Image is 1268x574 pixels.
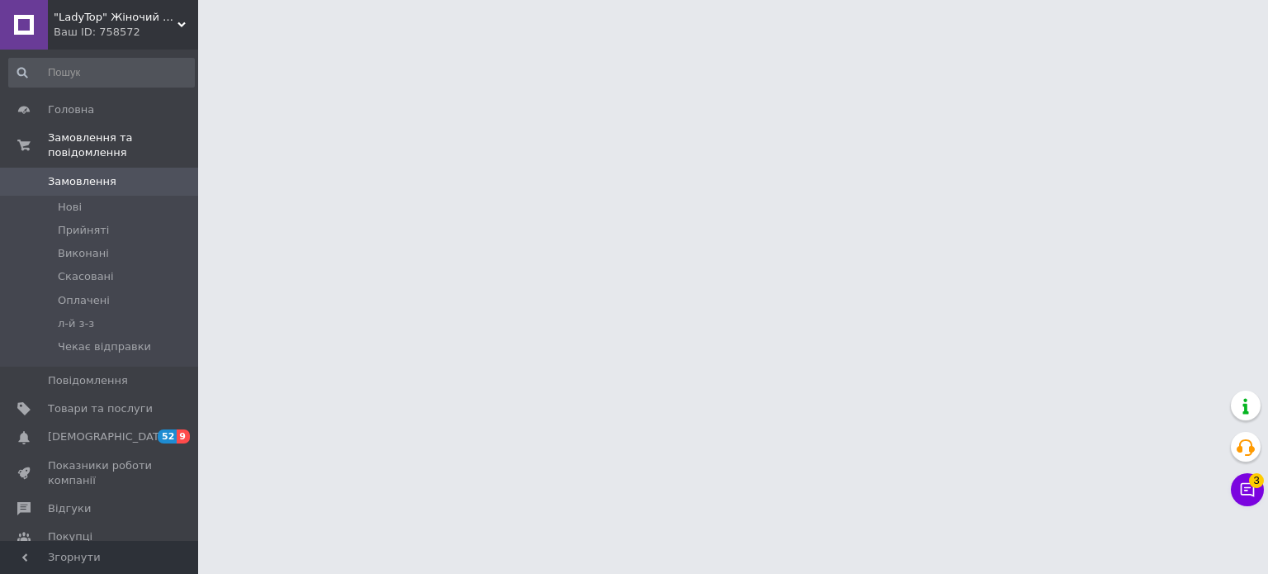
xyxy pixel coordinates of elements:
span: Товари та послуги [48,401,153,416]
span: [DEMOGRAPHIC_DATA] [48,429,170,444]
span: Нові [58,200,82,215]
span: л-й з-з [58,316,94,331]
span: Замовлення [48,174,116,189]
span: Скасовані [58,269,114,284]
span: 3 [1249,473,1264,488]
span: Чекає відправки [58,339,151,354]
span: Замовлення та повідомлення [48,130,198,160]
span: "LadyTop" Жіночий Одяг, Взуття [54,10,177,25]
span: Головна [48,102,94,117]
span: Прийняті [58,223,109,238]
span: 52 [158,429,177,444]
div: Ваш ID: 758572 [54,25,198,40]
span: Оплачені [58,293,110,308]
span: Відгуки [48,501,91,516]
span: Показники роботи компанії [48,458,153,488]
button: Чат з покупцем3 [1231,473,1264,506]
input: Пошук [8,58,195,88]
span: 9 [177,429,190,444]
span: Повідомлення [48,373,128,388]
span: Виконані [58,246,109,261]
span: Покупці [48,529,92,544]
